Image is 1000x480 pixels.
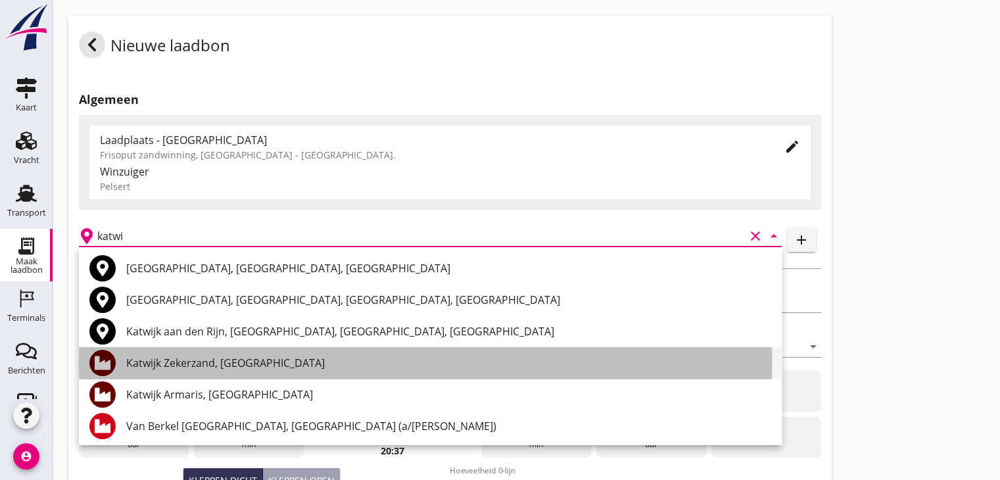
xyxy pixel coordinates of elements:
[126,324,771,339] div: Katwijk aan den Rijn, [GEOGRAPHIC_DATA], [GEOGRAPHIC_DATA], [GEOGRAPHIC_DATA]
[784,139,800,155] i: edit
[3,3,50,52] img: logo-small.a267ee39.svg
[794,232,809,248] i: add
[7,314,45,322] div: Terminals
[805,339,821,354] i: arrow_drop_down
[100,180,800,193] div: Pelsert
[126,260,771,276] div: [GEOGRAPHIC_DATA], [GEOGRAPHIC_DATA], [GEOGRAPHIC_DATA]
[16,103,37,112] div: Kaart
[126,387,771,402] div: Katwijk Armaris, [GEOGRAPHIC_DATA]
[126,355,771,371] div: Katwijk Zekerzand, [GEOGRAPHIC_DATA]
[100,148,763,162] div: Frisoput zandwinning, [GEOGRAPHIC_DATA] - [GEOGRAPHIC_DATA].
[7,208,46,217] div: Transport
[126,418,771,434] div: Van Berkel [GEOGRAPHIC_DATA], [GEOGRAPHIC_DATA] (a/[PERSON_NAME])
[100,132,763,148] div: Laadplaats - [GEOGRAPHIC_DATA]
[748,228,763,244] i: clear
[79,91,821,108] h2: Algemeen
[381,444,404,457] strong: 20:37
[79,32,230,63] div: Nieuwe laadbon
[766,228,782,244] i: arrow_drop_down
[8,366,45,375] div: Berichten
[14,156,39,164] div: Vracht
[13,443,39,469] i: account_circle
[126,292,771,308] div: [GEOGRAPHIC_DATA], [GEOGRAPHIC_DATA], [GEOGRAPHIC_DATA], [GEOGRAPHIC_DATA]
[100,164,800,180] div: Winzuiger
[97,226,745,247] input: Losplaats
